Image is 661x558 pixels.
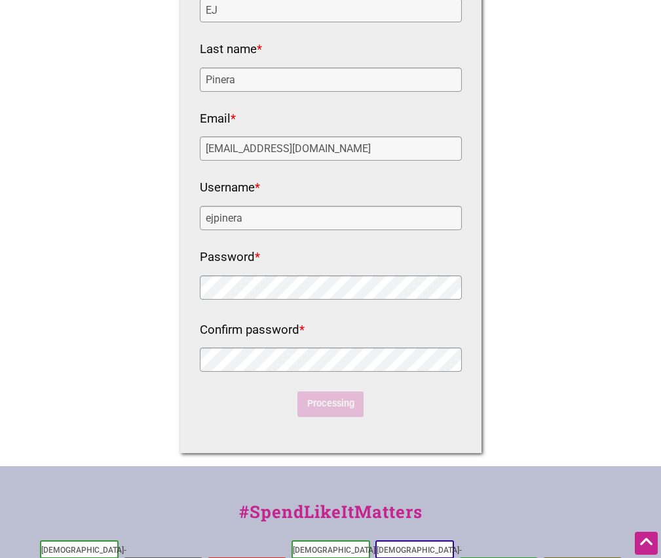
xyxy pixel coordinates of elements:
label: Last name [200,39,262,61]
label: Confirm password [200,319,305,342]
label: Username [200,177,260,199]
div: Scroll Back to Top [635,532,658,555]
label: Password [200,247,260,269]
input: Processing [297,391,364,417]
label: Email [200,108,236,130]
